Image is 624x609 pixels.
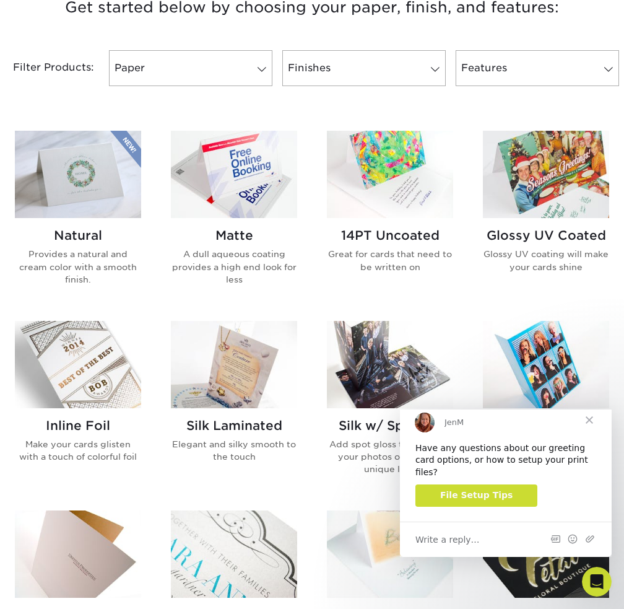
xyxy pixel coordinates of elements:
p: Make your cards glisten with a touch of colorful foil [15,438,141,463]
p: Add spot gloss to highlight your photos or create a unique look [327,438,453,476]
img: Velvet Laminated Greeting Cards [327,510,453,598]
p: A dull aqueous coating provides a high end look for less [171,248,297,286]
a: Silk w/ Spot UV Greeting Cards Silk w/ Spot UV Add spot gloss to highlight your photos or create ... [327,321,453,496]
p: Great for cards that need to be written on [327,248,453,273]
h2: 14PT Uncoated [327,228,453,243]
img: Inline Foil Greeting Cards [15,321,141,408]
h2: Matte [171,228,297,243]
img: 14PT Uncoated Greeting Cards [327,131,453,218]
img: Glossy UV Coated Greeting Cards [483,131,609,218]
a: Natural Greeting Cards Natural Provides a natural and cream color with a smooth finish. [15,131,141,305]
a: Paper [109,50,272,86]
div: Have any questions about our greeting card options, or how to setup your print files? [15,33,196,69]
h2: Silk w/ Spot UV [327,418,453,433]
h2: Inline Foil [15,418,141,433]
a: File Setup Tips [15,75,137,97]
a: Inline Foil Greeting Cards Inline Foil Make your cards glisten with a touch of colorful foil [15,321,141,496]
img: Pearl Metallic Greeting Cards [171,510,297,598]
a: Silk Laminated Greeting Cards Silk Laminated Elegant and silky smooth to the touch [171,321,297,496]
a: 14PT Uncoated Greeting Cards 14PT Uncoated Great for cards that need to be written on [327,131,453,305]
h2: Silk Laminated [171,418,297,433]
p: Elegant and silky smooth to the touch [171,438,297,463]
span: File Setup Tips [40,81,113,90]
a: Matte Greeting Cards Matte A dull aqueous coating provides a high end look for less [171,131,297,305]
a: 100LB Gloss Cover Greeting Cards 100LB Gloss Cover Our most economical greeting cards [483,321,609,496]
h2: Glossy UV Coated [483,228,609,243]
iframe: Intercom live chat message [400,410,612,557]
p: Provides a natural and cream color with a smooth finish. [15,248,141,286]
span: Write a reply… [15,122,80,138]
img: 100LB Gloss Cover Greeting Cards [483,321,609,408]
a: Features [456,50,619,86]
iframe: Intercom live chat [582,567,612,597]
h2: Natural [15,228,141,243]
p: Glossy UV coating will make your cards shine [483,248,609,273]
img: Uncoated Linen Greeting Cards [15,510,141,598]
img: Matte Greeting Cards [171,131,297,218]
img: Silk Laminated Greeting Cards [171,321,297,408]
a: Finishes [282,50,446,86]
a: Glossy UV Coated Greeting Cards Glossy UV Coated Glossy UV coating will make your cards shine [483,131,609,305]
img: New Product [110,131,141,168]
img: Natural Greeting Cards [15,131,141,218]
img: Silk w/ Spot UV Greeting Cards [327,321,453,408]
